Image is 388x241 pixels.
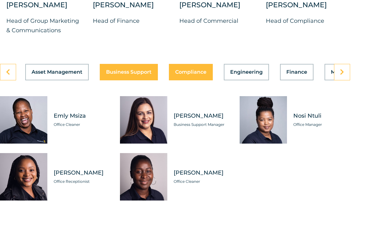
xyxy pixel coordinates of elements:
[32,70,82,75] span: Asset Management
[6,0,83,16] div: [PERSON_NAME]
[93,16,170,26] p: Head of Finance
[179,0,256,16] div: [PERSON_NAME]
[174,169,230,177] span: [PERSON_NAME]
[54,178,110,185] span: Office Receptionist
[54,169,110,177] span: [PERSON_NAME]
[266,16,343,26] p: Head of Compliance
[331,70,358,75] span: Marketing
[286,70,307,75] span: Finance
[230,70,263,75] span: Engineering
[93,0,170,16] div: [PERSON_NAME]
[174,178,230,185] span: Office Cleaner
[6,16,83,35] p: Head of Group Marketing & Communications
[54,112,110,120] span: Emly Msiza
[179,16,256,26] p: Head of Commercial
[174,121,230,128] span: Business Support Manager
[293,112,350,120] span: Nosi Ntuli
[266,0,343,16] div: [PERSON_NAME]
[174,112,230,120] span: [PERSON_NAME]
[293,121,350,128] span: Office Manager
[175,70,206,75] span: Compliance
[106,70,152,75] span: Business Support
[54,121,110,128] span: Office Cleaner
